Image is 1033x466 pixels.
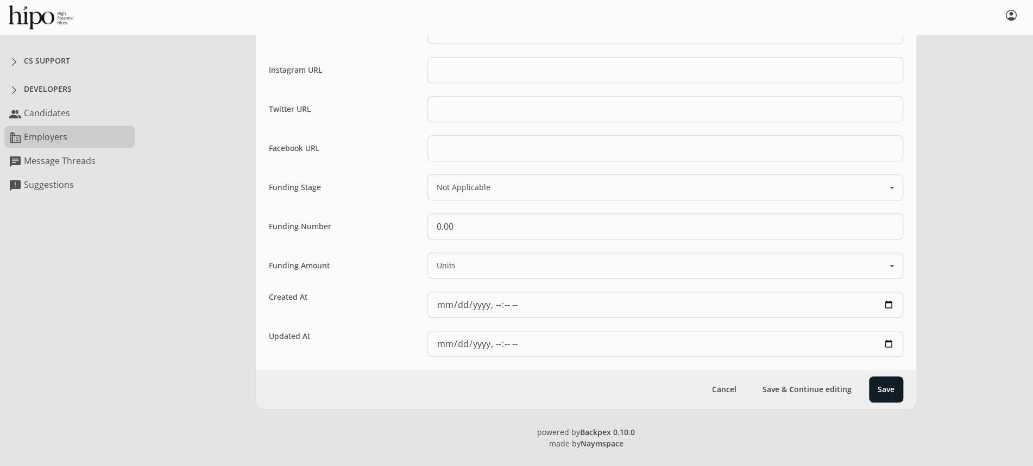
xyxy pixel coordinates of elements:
[581,438,623,449] a: Naymspace
[269,221,423,232] p: Funding Number
[4,174,135,196] a: feedbackSuggestions
[580,427,635,437] a: Backpex 0.10.0
[269,143,423,154] p: Facebook URL
[24,84,72,95] div: Developers
[549,438,623,449] p: made by
[269,182,423,193] p: Funding Stage
[9,108,20,118] span: group
[9,179,20,190] span: feedback
[9,131,20,142] span: source_environment
[4,126,135,148] a: source_environmentEmployers
[869,376,903,402] button: Save
[9,155,20,166] span: chat
[269,292,423,303] p: Created At
[427,213,903,240] input: Thousand or Million
[537,426,635,438] p: powered by
[1003,9,1020,26] span: account_circle
[754,376,860,402] button: Save & Continue editing
[269,260,423,271] p: Funding Amount
[4,150,135,172] a: chatMessage Threads
[269,65,423,75] p: Instagram URL
[269,104,423,115] p: Twitter URL
[703,376,745,402] button: Cancel
[9,5,73,29] img: Hipo logo
[4,102,135,124] a: groupCandidates
[24,55,70,66] div: CS Support
[269,331,423,342] p: Updated At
